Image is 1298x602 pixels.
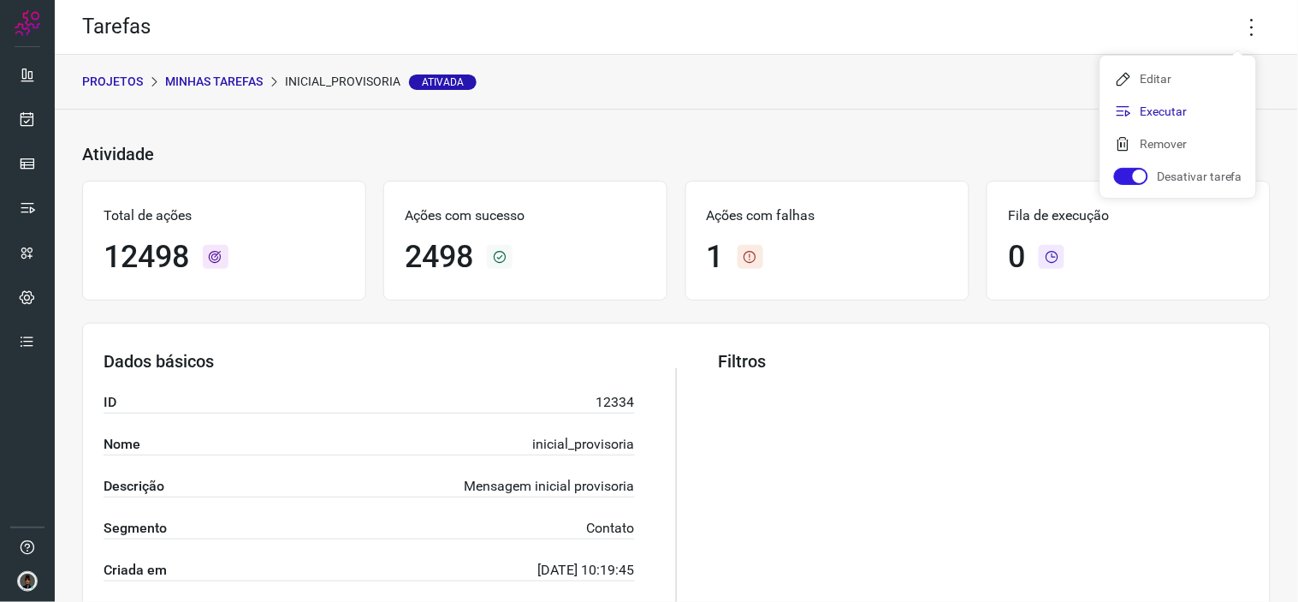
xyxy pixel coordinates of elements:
[707,206,948,226] p: Ações com falhas
[104,434,140,455] label: Nome
[409,75,477,90] span: Ativada
[104,351,635,372] h3: Dados básicos
[405,239,473,276] h1: 2498
[104,206,345,226] p: Total de ações
[1100,130,1256,158] li: Remover
[17,571,38,592] img: d44150f10045ac5288e451a80f22ca79.png
[82,15,151,39] h2: Tarefas
[1100,98,1256,125] li: Executar
[104,560,167,581] label: Criada em
[405,206,646,226] p: Ações com sucesso
[596,392,635,413] p: 12334
[82,144,154,164] h3: Atividade
[533,434,635,455] p: inicial_provisoria
[165,73,263,91] p: Minhas Tarefas
[707,239,724,276] h1: 1
[465,476,635,497] p: Mensagem inicial provisoria
[1008,239,1025,276] h1: 0
[15,10,40,36] img: Logo
[104,239,189,276] h1: 12498
[1100,65,1256,92] li: Editar
[285,73,477,91] p: inicial_provisoria
[104,476,164,497] label: Descrição
[104,518,167,539] label: Segmento
[538,560,635,581] p: [DATE] 10:19:45
[587,518,635,539] p: Contato
[1100,163,1256,190] li: Desativar tarefa
[1008,206,1249,226] p: Fila de execução
[82,73,143,91] p: PROJETOS
[104,392,116,413] label: ID
[718,351,1249,372] h3: Filtros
